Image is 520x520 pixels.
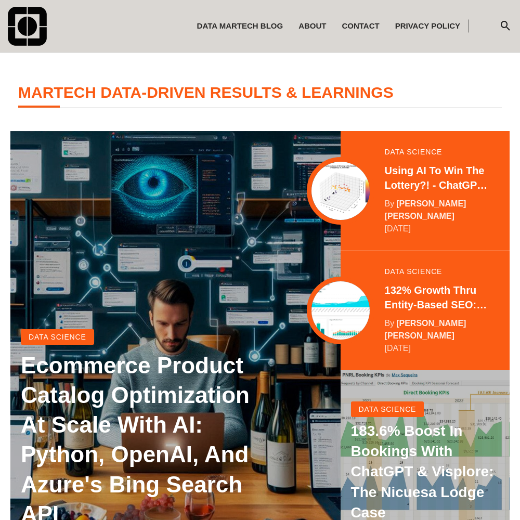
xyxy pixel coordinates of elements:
a: data science [21,329,94,345]
span: by [385,319,395,328]
a: data science [385,268,443,275]
a: 132% Growth thru Entity-Based SEO: [DOMAIN_NAME]'s Data-Driven SEO Audit & Optimization Plan [385,283,489,312]
a: [PERSON_NAME] [PERSON_NAME] [385,319,466,340]
time: August 29 2024 [385,223,411,235]
a: data science [351,401,424,417]
a: [PERSON_NAME] [PERSON_NAME] [385,199,466,220]
span: by [385,199,395,208]
img: comando-590 [8,7,47,46]
a: data science [385,148,443,155]
h4: MarTech Data-Driven Results & Learnings [18,84,502,108]
a: Using AI to Win the Lottery?! - ChatGPT for Informed, Adaptable Decision-Making [385,163,489,192]
time: May 25 2024 [385,342,411,355]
